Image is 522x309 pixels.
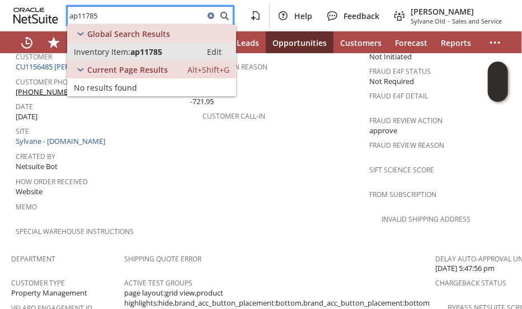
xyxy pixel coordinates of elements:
a: Customer [16,52,52,62]
a: Customer Call-in [203,111,265,121]
a: Department [11,254,55,264]
a: Opportunities [266,31,333,54]
span: page layout:grid view,product highlights:hide,brand_acc_button_placement:bottom,brand_acc_button_... [124,288,430,309]
span: No results found [74,82,137,93]
a: Chargeback Status [436,279,507,288]
a: Fraud Review Action [369,116,443,125]
a: Fraud E4F Detail [369,91,428,101]
a: Customer Phone# [16,77,81,87]
span: Feedback [344,11,379,21]
a: Memo [16,202,37,212]
svg: Recent Records [20,36,34,49]
a: Recent Records [13,31,40,54]
span: -721.95 [190,96,214,107]
a: Created By [16,152,55,161]
a: Site [16,127,29,136]
a: Inventory Item:ap11785Edit: [67,43,236,60]
a: Fraud Review Reason [369,141,444,150]
a: Special Warehouse Instructions [16,227,134,236]
a: Sift Science Score [369,165,434,175]
a: Active Test Groups [124,279,192,288]
div: Shortcuts [40,31,67,54]
span: Opportunities [272,38,327,48]
span: Sylvane Old [411,17,445,25]
span: Current Page Results [87,64,168,75]
svg: Search [218,9,231,22]
a: Customers [333,31,388,54]
a: CU1156485 [PERSON_NAME] [16,62,114,72]
a: Shipping Quote Error [124,254,201,264]
span: Oracle Guided Learning Widget. To move around, please hold and drag [488,82,508,102]
span: Customers [340,38,382,48]
div: More menus [482,31,509,54]
span: Alt+Shift+G [187,64,229,75]
input: Search [68,9,204,22]
span: Forecast [395,38,427,48]
span: approve [369,125,397,136]
span: Not Required [369,76,414,87]
span: [PERSON_NAME] [411,6,502,17]
iframe: Click here to launch Oracle Guided Learning Help Panel [488,62,508,102]
svg: logo [13,8,58,24]
a: No results found [67,78,236,96]
a: Forecast [388,31,434,54]
span: Netsuite Bot [16,161,58,172]
a: Edit: [195,45,234,58]
svg: Shortcuts [47,36,60,49]
span: Inventory Item: [74,46,130,57]
span: - [448,17,450,25]
a: Invalid Shipping Address [382,214,471,224]
a: [PHONE_NUMBER] [16,87,79,97]
span: [DATE] [16,111,37,122]
a: From Subscription [369,190,436,199]
a: Sylvane - [DOMAIN_NAME] [16,136,108,146]
span: Property Management [11,288,87,299]
a: Customer Type [11,279,65,288]
span: Sales and Service [452,17,502,25]
a: Date [16,102,33,111]
span: [DATE] 5:47:56 pm [436,264,495,274]
a: Fraud E4F Status [369,67,431,76]
span: Not Initiated [369,52,412,62]
span: Global Search Results [87,29,170,39]
span: ap11785 [130,46,162,57]
a: How Order Received [16,177,88,186]
span: Reports [441,38,471,48]
span: Website [16,186,43,197]
a: Reports [434,31,478,54]
span: Leads [237,38,259,48]
span: Help [294,11,312,21]
a: Leads [230,31,266,54]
